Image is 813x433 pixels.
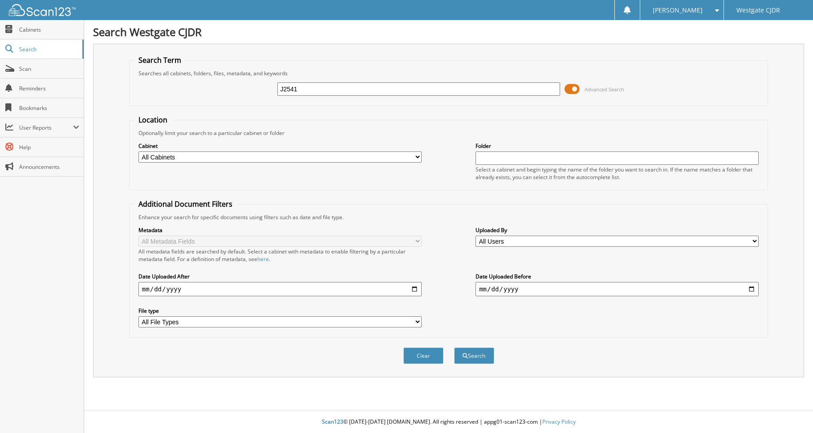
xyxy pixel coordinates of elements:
[138,282,422,296] input: start
[257,255,269,263] a: here
[134,199,237,209] legend: Additional Document Filters
[322,418,343,425] span: Scan123
[19,104,79,112] span: Bookmarks
[653,8,703,13] span: [PERSON_NAME]
[19,85,79,92] span: Reminders
[476,273,759,280] label: Date Uploaded Before
[138,273,422,280] label: Date Uploaded After
[476,166,759,181] div: Select a cabinet and begin typing the name of the folder you want to search in. If the name match...
[768,390,813,433] iframe: Chat Widget
[19,163,79,171] span: Announcements
[736,8,780,13] span: Westgate CJDR
[138,248,422,263] div: All metadata fields are searched by default. Select a cabinet with metadata to enable filtering b...
[134,69,763,77] div: Searches all cabinets, folders, files, metadata, and keywords
[19,124,73,131] span: User Reports
[138,226,422,234] label: Metadata
[138,307,422,315] label: File type
[19,45,78,53] span: Search
[19,26,79,33] span: Cabinets
[9,4,76,16] img: scan123-logo-white.svg
[134,129,763,137] div: Optionally limit your search to a particular cabinet or folder
[476,226,759,234] label: Uploaded By
[19,143,79,151] span: Help
[542,418,576,425] a: Privacy Policy
[403,347,443,364] button: Clear
[93,25,804,39] h1: Search Westgate CJDR
[138,142,422,150] label: Cabinet
[84,411,813,433] div: © [DATE]-[DATE] [DOMAIN_NAME]. All rights reserved | appg01-scan123-com |
[134,115,172,125] legend: Location
[19,65,79,73] span: Scan
[134,213,763,221] div: Enhance your search for specific documents using filters such as date and file type.
[454,347,494,364] button: Search
[476,282,759,296] input: end
[585,86,624,93] span: Advanced Search
[134,55,186,65] legend: Search Term
[476,142,759,150] label: Folder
